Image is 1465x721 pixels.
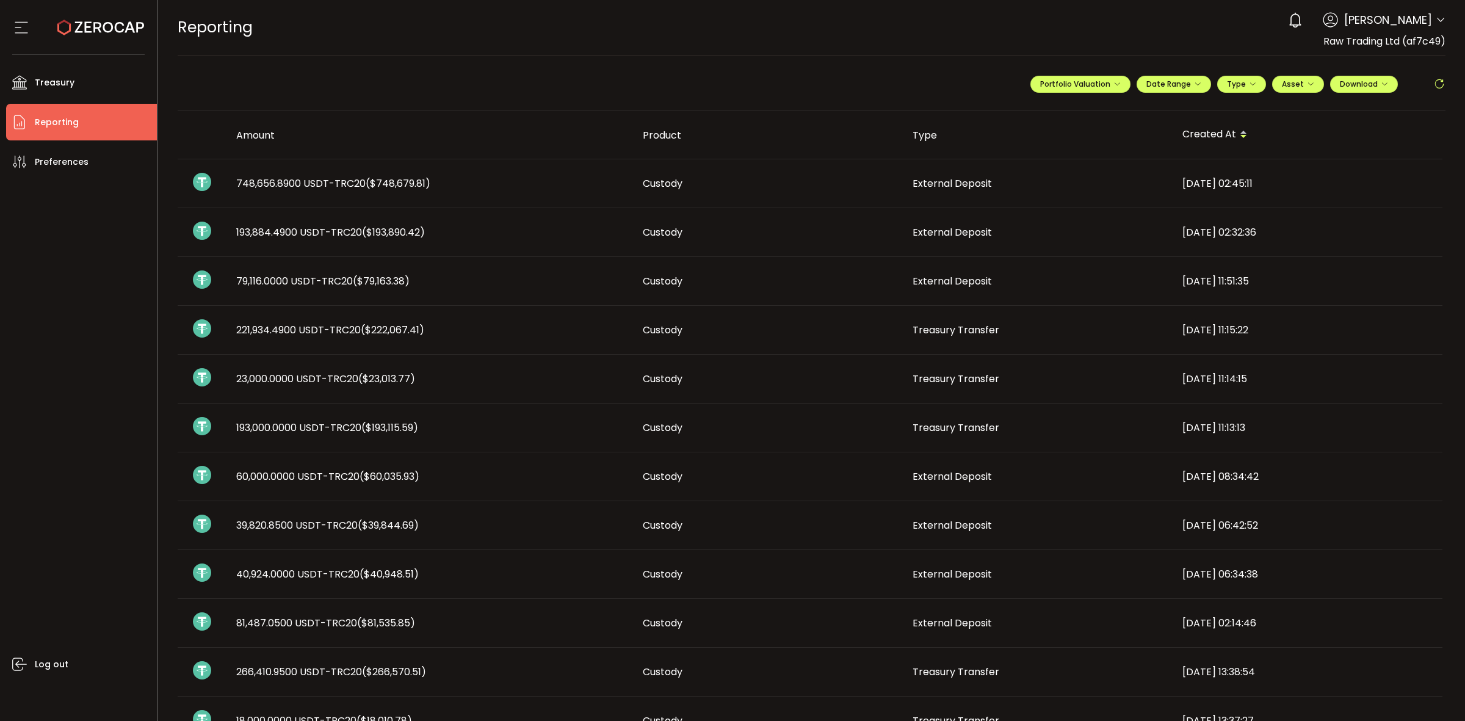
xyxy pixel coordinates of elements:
[1323,34,1445,48] span: Raw Trading Ltd (af7c49)
[236,323,424,337] span: 221,934.4900 USDT-TRC20
[226,128,633,142] div: Amount
[358,518,419,532] span: ($39,844.69)
[913,274,992,288] span: External Deposit
[353,274,410,288] span: ($79,163.38)
[236,274,410,288] span: 79,116.0000 USDT-TRC20
[1173,125,1442,145] div: Created At
[1030,76,1130,93] button: Portfolio Valuation
[362,665,426,679] span: ($266,570.51)
[236,469,419,484] span: 60,000.0000 USDT-TRC20
[360,567,419,581] span: ($40,948.51)
[1173,274,1442,288] div: [DATE] 11:51:35
[35,114,79,131] span: Reporting
[236,176,430,190] span: 748,656.8900 USDT-TRC20
[1340,79,1388,89] span: Download
[913,567,992,581] span: External Deposit
[236,518,419,532] span: 39,820.8500 USDT-TRC20
[1173,323,1442,337] div: [DATE] 11:15:22
[236,225,425,239] span: 193,884.4900 USDT-TRC20
[357,616,415,630] span: ($81,535.85)
[193,612,211,631] img: usdt_portfolio.svg
[236,665,426,679] span: 266,410.9500 USDT-TRC20
[643,616,682,630] span: Custody
[913,372,999,386] span: Treasury Transfer
[913,616,992,630] span: External Deposit
[643,372,682,386] span: Custody
[35,153,89,171] span: Preferences
[1040,79,1121,89] span: Portfolio Valuation
[643,225,682,239] span: Custody
[193,270,211,289] img: usdt_portfolio.svg
[643,469,682,484] span: Custody
[1173,225,1442,239] div: [DATE] 02:32:36
[236,567,419,581] span: 40,924.0000 USDT-TRC20
[358,372,415,386] span: ($23,013.77)
[193,563,211,582] img: usdt_portfolio.svg
[1344,12,1432,28] span: [PERSON_NAME]
[236,616,415,630] span: 81,487.0500 USDT-TRC20
[643,518,682,532] span: Custody
[193,515,211,533] img: usdt_portfolio.svg
[913,665,999,679] span: Treasury Transfer
[1173,616,1442,630] div: [DATE] 02:14:46
[913,469,992,484] span: External Deposit
[193,466,211,484] img: usdt_portfolio.svg
[366,176,430,190] span: ($748,679.81)
[913,421,999,435] span: Treasury Transfer
[178,16,253,38] span: Reporting
[35,656,68,673] span: Log out
[193,661,211,679] img: usdt_portfolio.svg
[903,128,1173,142] div: Type
[643,323,682,337] span: Custody
[1404,662,1465,721] iframe: Chat Widget
[193,319,211,338] img: usdt_portfolio.svg
[360,469,419,484] span: ($60,035.93)
[1272,76,1324,93] button: Asset
[1173,421,1442,435] div: [DATE] 11:13:13
[643,274,682,288] span: Custody
[362,225,425,239] span: ($193,890.42)
[236,372,415,386] span: 23,000.0000 USDT-TRC20
[236,421,418,435] span: 193,000.0000 USDT-TRC20
[35,74,74,92] span: Treasury
[913,225,992,239] span: External Deposit
[1146,79,1201,89] span: Date Range
[643,567,682,581] span: Custody
[643,665,682,679] span: Custody
[1137,76,1211,93] button: Date Range
[913,176,992,190] span: External Deposit
[1227,79,1256,89] span: Type
[913,323,999,337] span: Treasury Transfer
[361,323,424,337] span: ($222,067.41)
[633,128,903,142] div: Product
[1173,469,1442,484] div: [DATE] 08:34:42
[193,368,211,386] img: usdt_portfolio.svg
[913,518,992,532] span: External Deposit
[1217,76,1266,93] button: Type
[193,222,211,240] img: usdt_portfolio.svg
[193,173,211,191] img: usdt_portfolio.svg
[643,176,682,190] span: Custody
[1173,176,1442,190] div: [DATE] 02:45:11
[193,417,211,435] img: usdt_portfolio.svg
[1330,76,1398,93] button: Download
[643,421,682,435] span: Custody
[361,421,418,435] span: ($193,115.59)
[1173,567,1442,581] div: [DATE] 06:34:38
[1173,665,1442,679] div: [DATE] 13:38:54
[1282,79,1304,89] span: Asset
[1173,372,1442,386] div: [DATE] 11:14:15
[1173,518,1442,532] div: [DATE] 06:42:52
